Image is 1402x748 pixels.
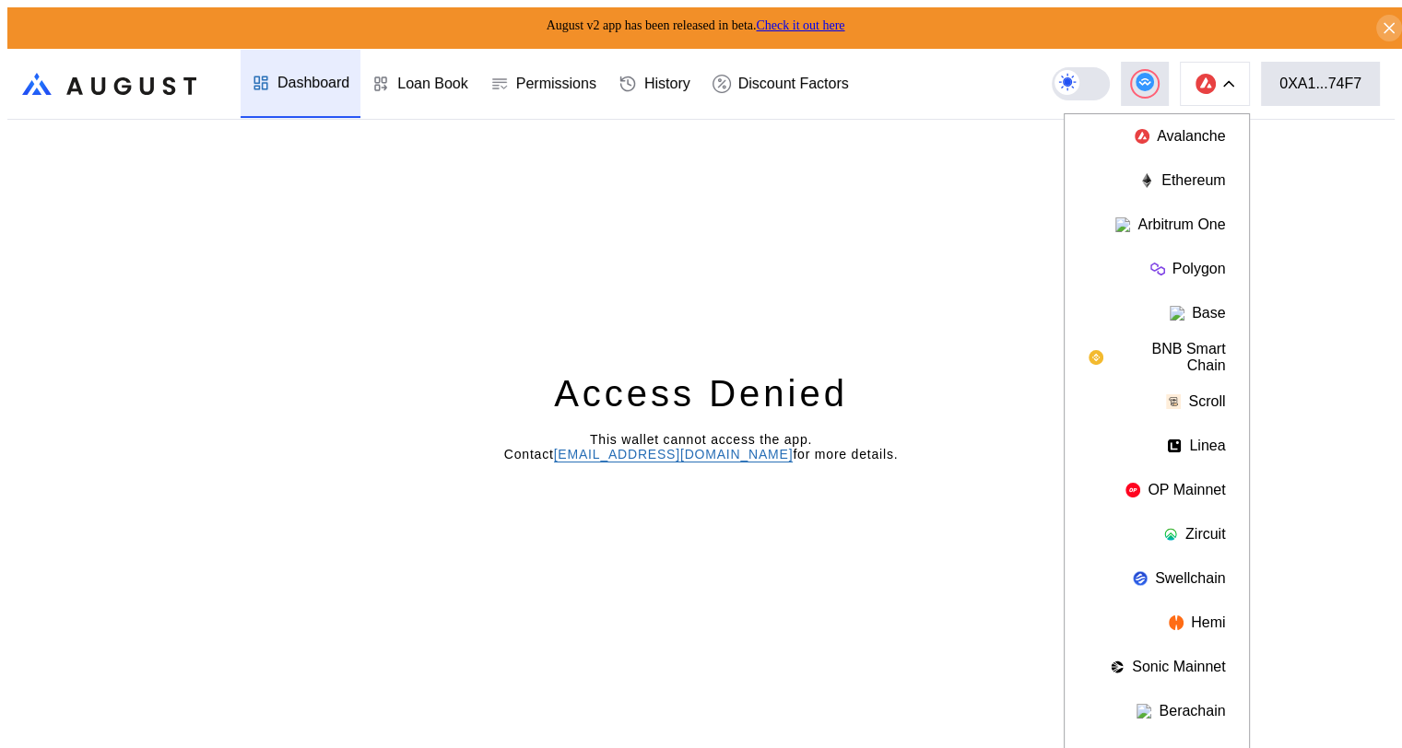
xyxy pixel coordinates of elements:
[1065,468,1249,512] button: OP Mainnet
[360,50,479,118] a: Loan Book
[1065,689,1249,733] button: Berachain
[1065,203,1249,247] button: Arbitrum One
[1089,350,1103,365] img: chain logo
[1065,114,1249,158] button: Avalanche
[607,50,701,118] a: History
[1180,62,1250,106] button: chain logo
[1167,438,1182,453] img: chain logo
[701,50,860,118] a: Discount Factors
[1170,306,1184,321] img: chain logo
[1065,601,1249,645] button: Hemi
[241,50,360,118] a: Dashboard
[1065,424,1249,468] button: Linea
[644,76,690,92] div: History
[1139,173,1154,188] img: chain logo
[1065,291,1249,335] button: Base
[479,50,607,118] a: Permissions
[547,18,845,32] span: August v2 app has been released in beta.
[1125,483,1140,497] img: chain logo
[1065,335,1249,380] button: BNB Smart Chain
[1065,645,1249,689] button: Sonic Mainnet
[1135,129,1149,144] img: chain logo
[516,76,596,92] div: Permissions
[1196,74,1216,94] img: chain logo
[1150,262,1165,276] img: chain logo
[1065,247,1249,291] button: Polygon
[1065,556,1249,601] button: Swellchain
[504,432,899,462] span: This wallet cannot access the app. Contact for more details.
[554,369,848,417] div: Access Denied
[1137,704,1151,719] img: chain logo
[1166,394,1181,409] img: chain logo
[1169,615,1184,630] img: chain logo
[1115,217,1130,232] img: chain logo
[1065,158,1249,203] button: Ethereum
[1133,571,1148,586] img: chain logo
[1065,512,1249,556] button: Zircuit
[554,447,794,462] a: [EMAIL_ADDRESS][DOMAIN_NAME]
[397,76,468,92] div: Loan Book
[1163,527,1178,542] img: chain logo
[277,75,349,91] div: Dashboard
[1279,76,1361,92] div: 0XA1...74F7
[738,76,849,92] div: Discount Factors
[1065,380,1249,424] button: Scroll
[1261,62,1380,106] button: 0XA1...74F7
[1110,660,1125,674] img: chain logo
[756,18,844,32] a: Check it out here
